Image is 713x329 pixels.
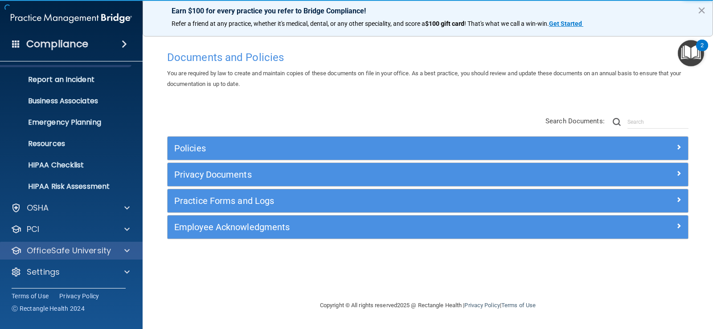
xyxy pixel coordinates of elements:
strong: $100 gift card [425,20,464,27]
a: Privacy Policy [464,302,500,309]
p: Earn $100 for every practice you refer to Bridge Compliance! [172,7,684,15]
p: OfficeSafe University [27,245,111,256]
p: HIPAA Risk Assessment [6,182,127,191]
h5: Employee Acknowledgments [174,222,551,232]
a: Privacy Policy [59,292,99,301]
h5: Policies [174,143,551,153]
a: Policies [174,141,681,155]
a: Terms of Use [12,292,49,301]
a: Privacy Documents [174,167,681,182]
a: Practice Forms and Logs [174,194,681,208]
span: ! That's what we call a win-win. [464,20,549,27]
p: Report an Incident [6,75,127,84]
a: Terms of Use [501,302,536,309]
span: You are required by law to create and maintain copies of these documents on file in your office. ... [167,70,681,87]
input: Search [627,115,688,129]
p: Business Associates [6,97,127,106]
h5: Practice Forms and Logs [174,196,551,206]
a: Settings [11,267,130,277]
h4: Documents and Policies [167,52,688,63]
h4: Compliance [26,38,88,50]
p: PCI [27,224,39,235]
button: Open Resource Center, 2 new notifications [678,40,704,66]
p: Settings [27,267,60,277]
span: Refer a friend at any practice, whether it's medical, dental, or any other speciality, and score a [172,20,425,27]
img: ic-search.3b580494.png [613,118,621,126]
span: Ⓒ Rectangle Health 2024 [12,304,85,313]
p: OSHA [27,203,49,213]
a: OSHA [11,203,130,213]
a: Get Started [549,20,583,27]
button: Close [697,3,706,17]
div: Copyright © All rights reserved 2025 @ Rectangle Health | | [265,291,590,320]
p: Emergency Planning [6,118,127,127]
iframe: Drift Widget Chat Controller [559,266,702,302]
p: HIPAA Checklist [6,161,127,170]
h5: Privacy Documents [174,170,551,179]
img: PMB logo [11,9,132,27]
a: OfficeSafe University [11,245,130,256]
strong: Get Started [549,20,582,27]
span: Search Documents: [545,117,605,125]
div: 2 [701,45,704,57]
a: PCI [11,224,130,235]
a: Employee Acknowledgments [174,220,681,234]
p: Resources [6,139,127,148]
